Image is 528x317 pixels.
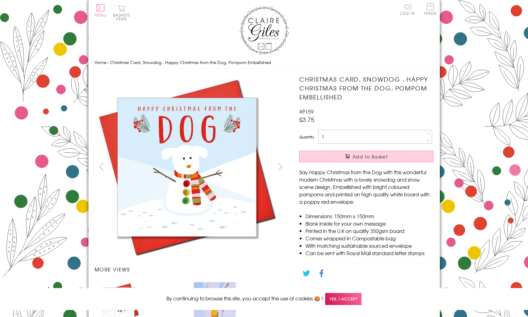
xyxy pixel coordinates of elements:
[299,75,433,101] h1: Christmas Card, Snowdog , Happy Christmas from the Dog, Pompom Embellished
[299,115,314,124] span: £3.75
[299,151,433,162] button: Add to Basket
[305,227,433,235] li: Printed in the U.K on quality 350gsm board
[305,286,364,294] a: Go back to the collection
[299,168,433,205] p: Say Happy Christmas from the Dog with this wonderful modern Christmas with a lovely snowdog and s...
[353,154,388,160] span: Add to Basket
[273,160,287,174] button: next
[95,160,108,174] button: prev
[424,3,437,16] a: Trade
[305,249,433,257] li: Can be sent with Royal Mail standard letter stamps
[239,6,289,55] img: Claire Giles Greetings Cards
[299,108,313,115] span: XP159
[287,75,472,259] img: Christmas Card, Snowdog , Happy Christmas from the Dog, Pompom Embellished
[424,3,437,15] span: Trade
[305,242,433,249] li: With matching sustainable sourced envelope
[95,4,107,17] button: Menu
[110,59,271,65] span: Christmas Card, Snowdog , Happy Christmas from the Dog, Pompom Embellished
[95,59,106,65] a: Home
[305,212,433,220] li: Dimensions: 150mm x 150mm
[95,56,434,69] nav: breadcrumbs
[108,59,109,65] span: ›
[95,266,287,273] h3: More views
[325,293,362,305] span: Yes, I accept
[95,12,107,18] span: Menu
[400,3,415,15] a: Log In
[94,75,279,259] img: Christmas Card, Snowdog , Happy Christmas from the Dog, Pompom Embellished
[299,134,314,140] label: Quantity
[113,5,130,21] button: Basket0 items
[305,220,433,227] li: Blank inside for your own message
[305,235,433,242] li: Comes wrapped in Compostable bag
[116,12,130,22] span: 0 items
